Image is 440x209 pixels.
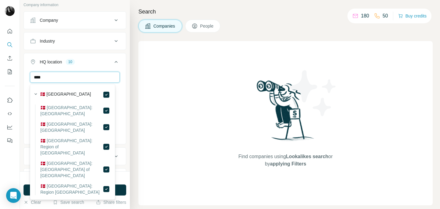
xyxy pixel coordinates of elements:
label: 🇩🇰 [GEOGRAPHIC_DATA]: [GEOGRAPHIC_DATA] [40,104,103,117]
span: Companies [153,23,176,29]
label: 🇩🇰 [GEOGRAPHIC_DATA]: Region of [GEOGRAPHIC_DATA] [40,138,103,156]
span: Lookalikes search [286,154,328,159]
p: 50 [383,12,388,20]
label: 🇩🇰 [GEOGRAPHIC_DATA]: Region [GEOGRAPHIC_DATA] [40,183,103,195]
img: Surfe Illustration - Stars [286,66,341,121]
button: Buy credits [398,12,427,20]
button: Employees (size) [24,170,126,184]
button: Run search [24,184,126,196]
button: Save search [53,199,84,205]
button: Share filters [96,199,126,205]
label: 🇩🇰 [GEOGRAPHIC_DATA] [40,91,91,98]
button: HQ location10 [24,55,126,72]
button: Feedback [5,135,15,146]
div: Open Intercom Messenger [6,188,21,203]
div: 10 [66,59,75,65]
h4: Search [138,7,433,16]
div: HQ location [40,59,62,65]
span: Find companies using or by [237,153,334,168]
img: Surfe Illustration - Woman searching with binoculars [254,79,317,147]
div: Company [40,17,58,23]
span: People [200,23,214,29]
label: 🇩🇰 [GEOGRAPHIC_DATA]: [GEOGRAPHIC_DATA] [40,121,103,133]
button: Company [24,13,126,28]
p: 180 [361,12,369,20]
button: Dashboard [5,122,15,133]
label: 🇩🇰 [GEOGRAPHIC_DATA]: [GEOGRAPHIC_DATA] of [GEOGRAPHIC_DATA] [40,160,103,179]
button: Annual revenue ($) [24,149,126,164]
button: Clear [24,199,41,205]
div: Industry [40,38,55,44]
button: Search [5,39,15,50]
button: Industry [24,34,126,48]
button: Enrich CSV [5,53,15,64]
img: Avatar [5,6,15,16]
button: Quick start [5,26,15,37]
p: Company information [24,2,126,8]
span: applying Filters [270,161,306,166]
button: Use Surfe API [5,108,15,119]
button: Use Surfe on LinkedIn [5,95,15,106]
button: My lists [5,66,15,77]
